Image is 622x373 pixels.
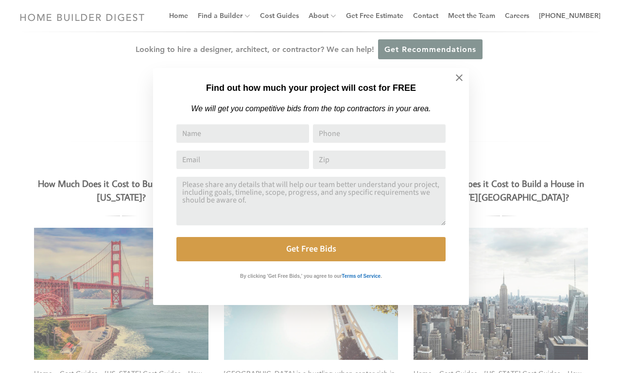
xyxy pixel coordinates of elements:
input: Phone [313,124,446,143]
strong: By clicking 'Get Free Bids,' you agree to our [240,273,342,279]
button: Close [442,61,476,95]
button: Get Free Bids [176,237,446,261]
strong: . [380,273,382,279]
input: Name [176,124,309,143]
input: Zip [313,151,446,169]
em: We will get you competitive bids from the top contractors in your area. [191,104,431,113]
input: Email Address [176,151,309,169]
strong: Find out how much your project will cost for FREE [206,83,416,93]
strong: Terms of Service [342,273,380,279]
textarea: Comment or Message [176,177,446,225]
a: Terms of Service [342,271,380,279]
